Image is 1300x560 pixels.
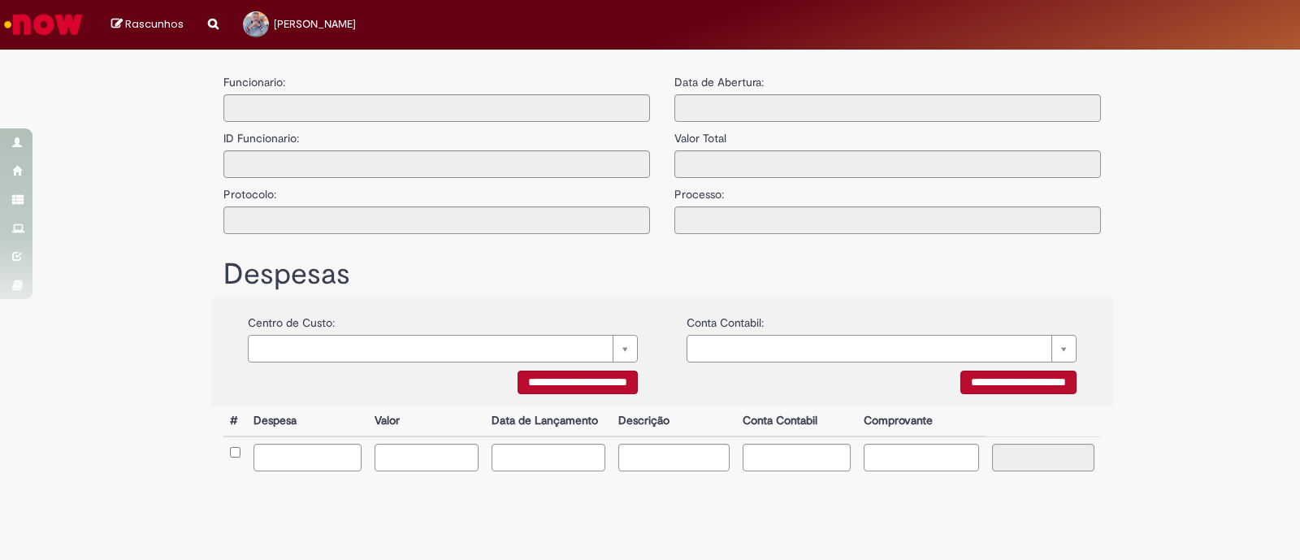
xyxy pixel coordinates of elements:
th: Data de Lançamento [485,406,613,436]
label: ID Funcionario: [223,122,299,146]
a: Limpar campo {0} [687,335,1077,362]
label: Conta Contabil: [687,306,764,331]
label: Data de Abertura: [674,74,764,90]
label: Valor Total [674,122,726,146]
label: Funcionario: [223,74,285,90]
label: Processo: [674,178,724,202]
th: Descrição [612,406,735,436]
label: Protocolo: [223,178,276,202]
th: Comprovante [857,406,986,436]
span: [PERSON_NAME] [274,17,356,31]
span: Rascunhos [125,16,184,32]
h1: Despesas [223,258,1101,291]
img: ServiceNow [2,8,85,41]
th: # [223,406,247,436]
th: Valor [368,406,484,436]
th: Conta Contabil [736,406,857,436]
a: Rascunhos [111,17,184,33]
a: Limpar campo {0} [248,335,638,362]
label: Centro de Custo: [248,306,335,331]
th: Despesa [247,406,368,436]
